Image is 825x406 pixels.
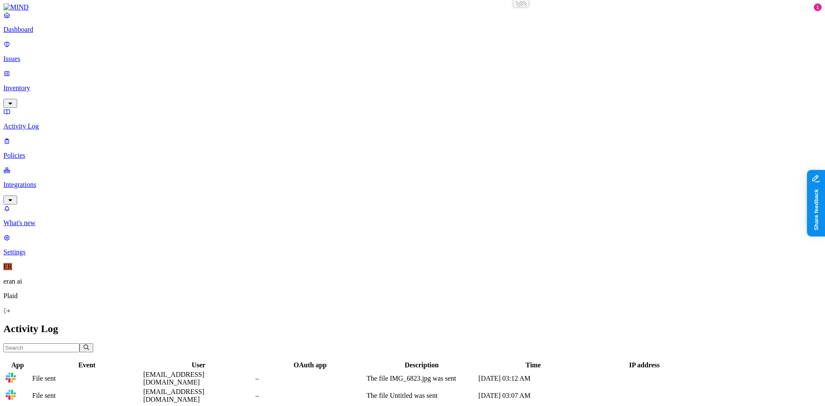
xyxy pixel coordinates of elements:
[590,361,699,369] div: IP address
[367,392,477,400] div: The file Untitled was sent
[367,361,477,369] div: Description
[3,70,822,107] a: Inventory
[807,170,825,236] iframe: Marker.io feedback button
[479,375,531,382] span: [DATE] 03:12 AM
[3,292,822,300] p: Plaid
[479,392,531,399] span: [DATE] 03:07 AM
[3,278,822,285] p: eran ai
[3,55,822,63] p: Issues
[3,181,822,189] p: Integrations
[256,392,259,399] span: –
[3,137,822,159] a: Policies
[3,3,822,11] a: MIND
[3,152,822,159] p: Policies
[3,26,822,34] p: Dashboard
[143,361,254,369] div: User
[3,234,822,256] a: Settings
[3,219,822,227] p: What's new
[3,11,822,34] a: Dashboard
[3,248,822,256] p: Settings
[143,371,204,386] span: [EMAIL_ADDRESS][DOMAIN_NAME]
[32,361,141,369] div: Event
[3,323,822,335] h2: Activity Log
[256,361,365,369] div: OAuth app
[3,343,79,352] input: Search
[3,40,822,63] a: Issues
[3,108,822,130] a: Activity Log
[814,3,822,11] div: 1
[143,388,204,403] span: [EMAIL_ADDRESS][DOMAIN_NAME]
[479,361,588,369] div: Time
[3,166,822,203] a: Integrations
[32,392,141,400] div: File sent
[3,3,29,11] img: MIND
[367,375,477,382] div: The file IMG_6823.jpg was sent
[3,122,822,130] p: Activity Log
[3,263,12,270] span: ER
[5,389,17,401] img: slack
[5,361,31,369] div: App
[5,372,17,384] img: slack
[32,375,141,382] div: File sent
[256,375,259,382] span: –
[3,84,822,92] p: Inventory
[3,205,822,227] a: What's new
